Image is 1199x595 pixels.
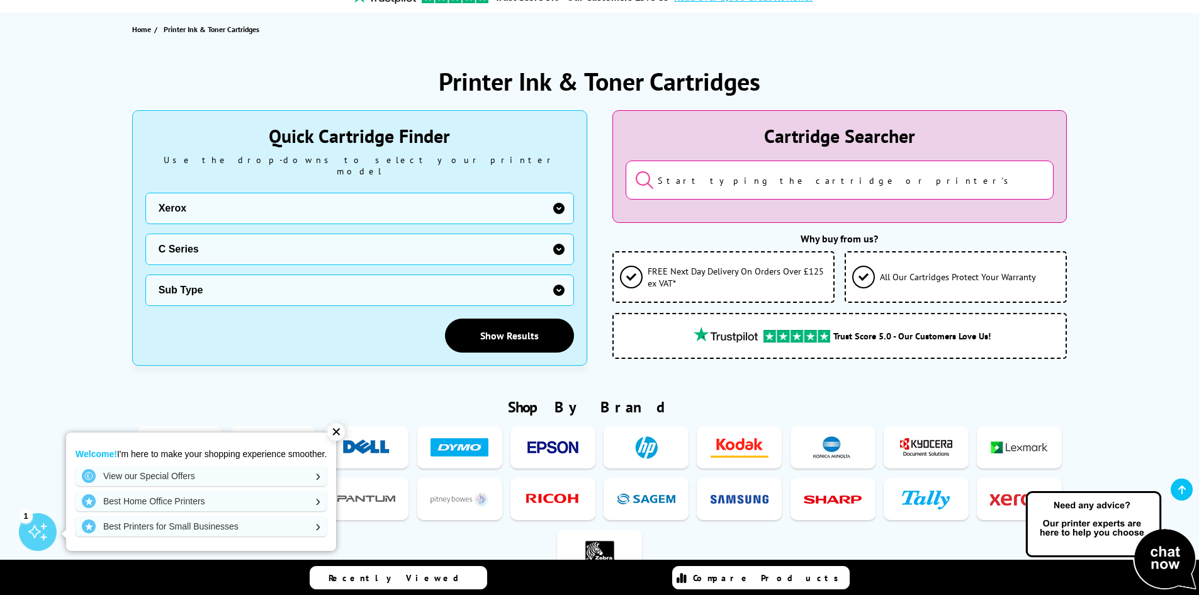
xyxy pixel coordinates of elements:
[990,487,1048,511] img: Xerox
[310,566,487,589] a: Recently Viewed
[711,436,768,459] img: Kodak
[19,509,33,523] div: 1
[76,466,327,486] a: View our Special Offers
[524,487,582,511] img: Ricoh
[626,123,1054,148] div: Cartridge Searcher
[76,449,117,459] strong: Welcome!
[617,487,675,511] img: Sagem
[439,65,760,98] h1: Printer Ink & Toner Cartridges
[1023,489,1199,592] img: Open Live Chat window
[145,154,574,177] div: Use the drop-downs to select your printer model
[612,232,1067,245] div: Why buy from us?
[804,487,862,511] img: Sharp
[76,448,327,460] p: I'm here to make your shopping experience smoother.
[672,566,850,589] a: Compare Products
[76,516,327,536] a: Best Printers for Small Businesses
[763,330,830,343] img: trustpilot rating
[76,491,327,511] a: Best Home Office Printers
[617,436,675,459] img: HP
[880,271,1036,283] span: All Our Cartridges Protect Your Warranty
[329,572,471,584] span: Recently Viewed
[431,487,488,511] img: Pitney Bowes
[648,265,827,289] span: FREE Next Day Delivery On Orders Over £125 ex VAT*
[626,161,1054,200] input: Start typing the cartridge or printer's name...
[833,330,991,342] span: Trust Score 5.0 - Our Customers Love Us!
[804,436,862,459] img: Konica Minolta
[337,436,395,459] img: Dell
[431,436,488,459] img: Dymo
[445,319,574,353] a: Show Results
[897,436,955,459] img: Kyocera
[571,539,629,562] img: Zebra
[897,487,955,511] img: Tally
[524,436,582,459] img: Epson
[132,23,154,36] a: Home
[337,487,395,511] img: Pantum
[990,436,1048,459] img: Lexmark
[327,423,345,441] div: ✕
[132,397,1067,417] h2: Shop By Brand
[693,572,845,584] span: Compare Products
[145,123,574,148] div: Quick Cartridge Finder
[164,25,259,34] span: Printer Ink & Toner Cartridges
[711,487,768,511] img: Samsung
[688,327,763,343] img: trustpilot rating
